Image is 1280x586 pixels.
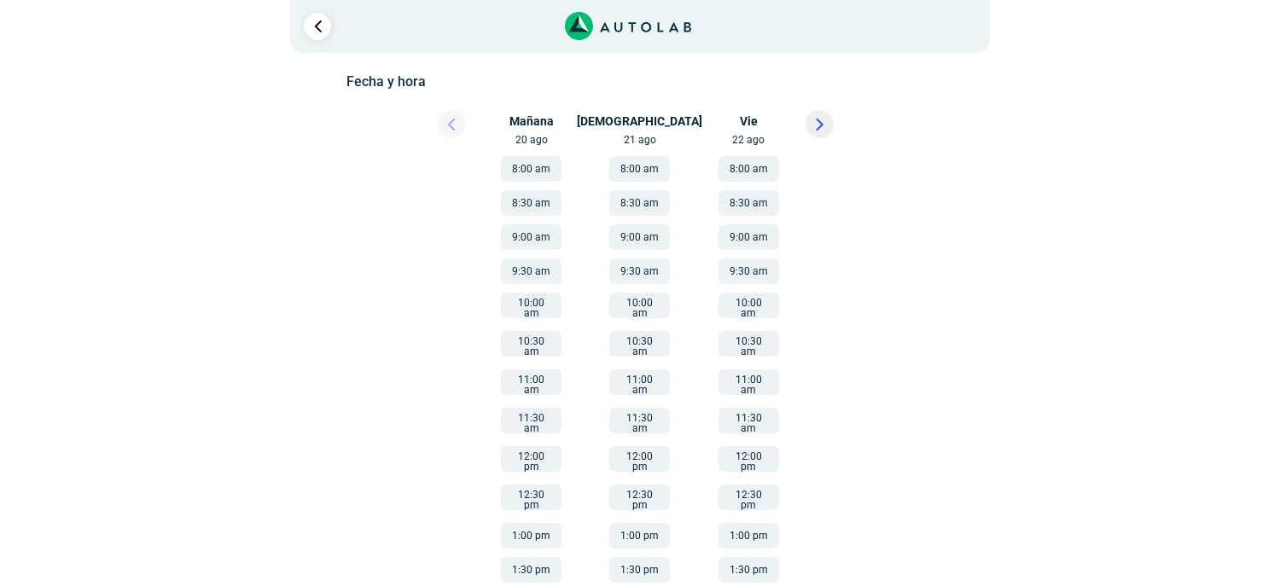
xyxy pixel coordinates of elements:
[609,369,670,395] button: 11:00 am
[609,224,670,250] button: 9:00 am
[609,557,670,583] button: 1:30 pm
[719,484,779,510] button: 12:30 pm
[719,190,779,216] button: 8:30 am
[719,293,779,318] button: 10:00 am
[346,73,933,90] h5: Fecha y hora
[719,369,779,395] button: 11:00 am
[501,293,561,318] button: 10:00 am
[565,17,692,33] a: Link al sitio de autolab
[501,446,561,472] button: 12:00 pm
[719,258,779,284] button: 9:30 am
[609,523,670,548] button: 1:00 pm
[609,258,670,284] button: 9:30 am
[501,557,561,583] button: 1:30 pm
[304,13,331,40] a: Ir al paso anterior
[501,331,561,357] button: 10:30 am
[609,156,670,182] button: 8:00 am
[719,224,779,250] button: 9:00 am
[719,156,779,182] button: 8:00 am
[501,369,561,395] button: 11:00 am
[609,190,670,216] button: 8:30 am
[719,557,779,583] button: 1:30 pm
[719,331,779,357] button: 10:30 am
[609,446,670,472] button: 12:00 pm
[719,446,779,472] button: 12:00 pm
[719,523,779,548] button: 1:00 pm
[609,293,670,318] button: 10:00 am
[609,484,670,510] button: 12:30 pm
[501,156,561,182] button: 8:00 am
[501,523,561,548] button: 1:00 pm
[501,408,561,433] button: 11:30 am
[501,190,561,216] button: 8:30 am
[501,484,561,510] button: 12:30 pm
[719,408,779,433] button: 11:30 am
[609,331,670,357] button: 10:30 am
[501,224,561,250] button: 9:00 am
[501,258,561,284] button: 9:30 am
[609,408,670,433] button: 11:30 am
